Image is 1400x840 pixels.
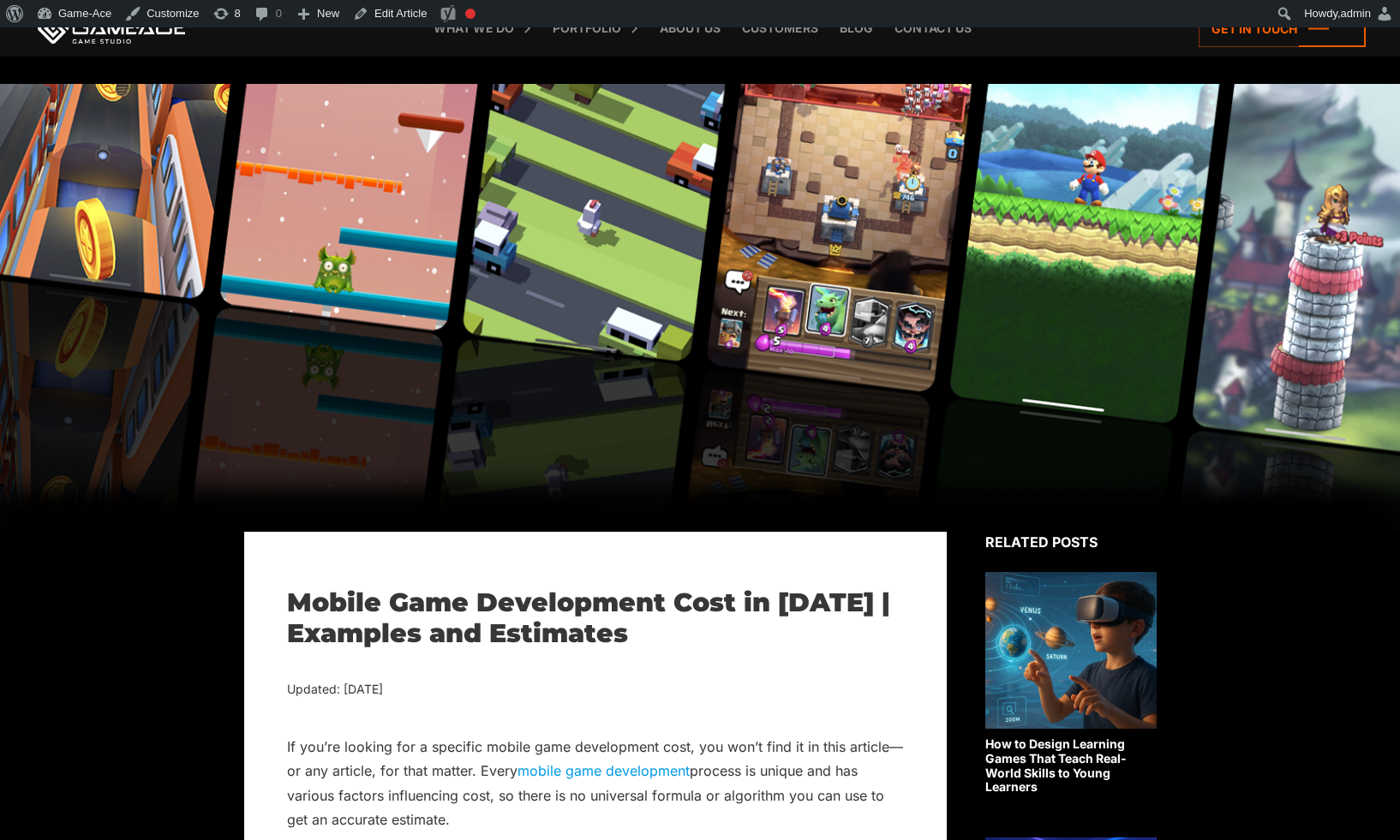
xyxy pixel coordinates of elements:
[1341,7,1371,20] span: admin
[1199,10,1366,47] a: Get in touch
[985,572,1157,795] a: How to Design Learning Games That Teach Real-World Skills to Young Learners
[287,587,904,649] h1: Mobile Game Development Cost in [DATE] | Examples and Estimates
[287,679,904,700] div: Updated: [DATE]
[985,572,1157,729] img: Related
[518,762,690,779] a: mobile game development
[287,735,904,832] p: If you’re looking for a specific mobile game development cost, you won’t find it in this article—...
[465,9,476,19] div: Focus keyphrase not set
[985,532,1157,552] div: Related posts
